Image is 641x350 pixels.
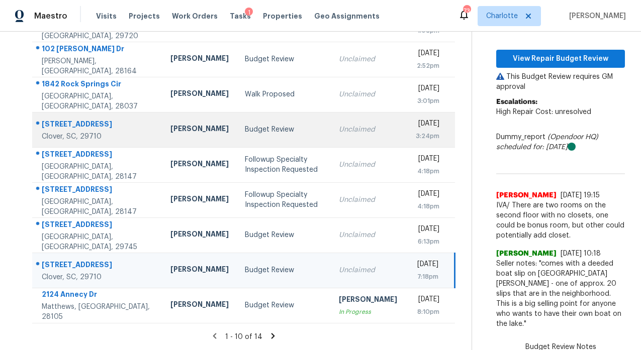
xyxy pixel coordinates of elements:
[42,260,154,272] div: [STREET_ADDRESS]
[413,166,439,176] div: 4:18pm
[42,197,154,217] div: [GEOGRAPHIC_DATA], [GEOGRAPHIC_DATA], 28147
[42,219,154,232] div: [STREET_ADDRESS]
[42,149,154,162] div: [STREET_ADDRESS]
[339,230,397,240] div: Unclaimed
[561,192,600,199] span: [DATE] 19:15
[496,190,557,200] span: [PERSON_NAME]
[413,131,439,141] div: 3:24pm
[413,154,439,166] div: [DATE]
[339,54,397,64] div: Unclaimed
[172,11,218,21] span: Work Orders
[413,119,439,131] div: [DATE]
[96,11,117,21] span: Visits
[170,299,229,312] div: [PERSON_NAME]
[339,125,397,135] div: Unclaimed
[42,79,154,91] div: 1842 Rock Springs Cir
[496,132,625,152] div: Dummy_report
[42,302,154,322] div: Matthews, [GEOGRAPHIC_DATA], 28105
[129,11,160,21] span: Projects
[496,50,625,68] button: View Repair Budget Review
[413,189,439,201] div: [DATE]
[413,237,439,247] div: 6:13pm
[547,134,598,141] i: (Opendoor HQ)
[42,162,154,182] div: [GEOGRAPHIC_DATA], [GEOGRAPHIC_DATA], 28147
[504,53,617,65] span: View Repair Budget Review
[170,124,229,136] div: [PERSON_NAME]
[42,119,154,132] div: [STREET_ADDRESS]
[413,224,439,237] div: [DATE]
[42,184,154,197] div: [STREET_ADDRESS]
[413,201,439,211] div: 4:18pm
[496,144,568,151] i: scheduled for: [DATE]
[496,200,625,241] span: IVA/ There are two rooms on the second floor with no closets, one could be bonus room, but other ...
[34,11,67,21] span: Maestro
[170,229,229,242] div: [PERSON_NAME]
[339,195,397,205] div: Unclaimed
[496,259,625,329] span: Seller notes: "comes with a deeded boat slip on [GEOGRAPHIC_DATA][PERSON_NAME] - one of approx. 2...
[339,89,397,99] div: Unclaimed
[225,333,262,340] span: 1 - 10 of 14
[170,159,229,171] div: [PERSON_NAME]
[413,307,439,317] div: 8:10pm
[170,88,229,101] div: [PERSON_NAME]
[245,300,323,310] div: Budget Review
[245,190,323,210] div: Followup Specialty Inspection Requested
[263,11,302,21] span: Properties
[245,125,323,135] div: Budget Review
[339,307,397,317] div: In Progress
[413,61,439,71] div: 2:52pm
[42,132,154,142] div: Clover, SC, 29710
[463,6,470,16] div: 73
[314,11,380,21] span: Geo Assignments
[42,44,154,56] div: 102 [PERSON_NAME] Dr
[170,53,229,66] div: [PERSON_NAME]
[42,91,154,111] div: [GEOGRAPHIC_DATA], [GEOGRAPHIC_DATA], 28037
[245,54,323,64] div: Budget Review
[42,289,154,302] div: 2124 Annecy Dr
[339,294,397,307] div: [PERSON_NAME]
[339,160,397,170] div: Unclaimed
[413,259,439,272] div: [DATE]
[230,13,251,20] span: Tasks
[339,265,397,275] div: Unclaimed
[42,56,154,76] div: [PERSON_NAME], [GEOGRAPHIC_DATA], 28164
[496,72,625,92] p: This Budget Review requires GM approval
[42,272,154,282] div: Clover, SC, 29710
[245,8,253,18] div: 1
[413,272,439,282] div: 7:18pm
[486,11,518,21] span: Charlotte
[413,294,439,307] div: [DATE]
[170,264,229,277] div: [PERSON_NAME]
[413,48,439,61] div: [DATE]
[42,232,154,252] div: [GEOGRAPHIC_DATA], [GEOGRAPHIC_DATA], 29745
[170,194,229,206] div: [PERSON_NAME]
[245,155,323,175] div: Followup Specialty Inspection Requested
[413,83,439,96] div: [DATE]
[565,11,626,21] span: [PERSON_NAME]
[413,96,439,106] div: 3:01pm
[496,98,537,105] b: Escalations:
[245,230,323,240] div: Budget Review
[496,249,557,259] span: [PERSON_NAME]
[496,108,591,115] span: High Repair Cost: unresolved
[561,250,601,257] span: [DATE] 10:18
[245,265,323,275] div: Budget Review
[245,89,323,99] div: Walk Proposed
